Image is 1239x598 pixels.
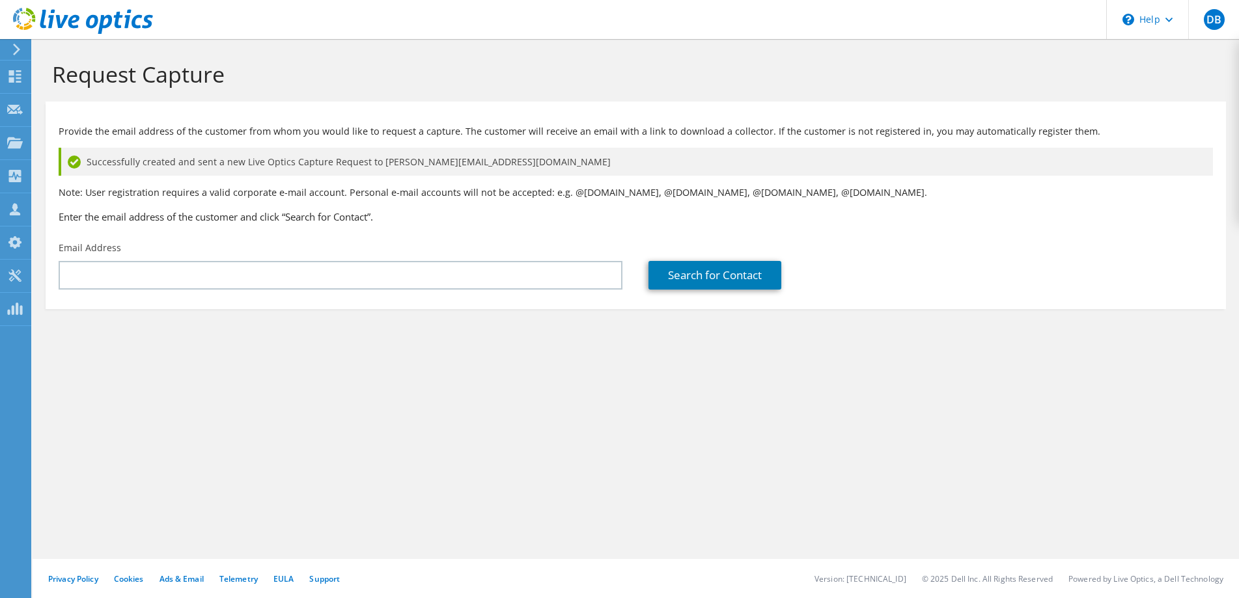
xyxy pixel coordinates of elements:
[273,573,294,584] a: EULA
[59,241,121,254] label: Email Address
[59,210,1213,224] h3: Enter the email address of the customer and click “Search for Contact”.
[309,573,340,584] a: Support
[814,573,906,584] li: Version: [TECHNICAL_ID]
[160,573,204,584] a: Ads & Email
[1122,14,1134,25] svg: \n
[59,185,1213,200] p: Note: User registration requires a valid corporate e-mail account. Personal e-mail accounts will ...
[48,573,98,584] a: Privacy Policy
[1204,9,1225,30] span: DB
[922,573,1053,584] li: © 2025 Dell Inc. All Rights Reserved
[1068,573,1223,584] li: Powered by Live Optics, a Dell Technology
[52,61,1213,88] h1: Request Capture
[219,573,258,584] a: Telemetry
[114,573,144,584] a: Cookies
[59,124,1213,139] p: Provide the email address of the customer from whom you would like to request a capture. The cust...
[87,155,611,169] span: Successfully created and sent a new Live Optics Capture Request to [PERSON_NAME][EMAIL_ADDRESS][D...
[648,261,781,290] a: Search for Contact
